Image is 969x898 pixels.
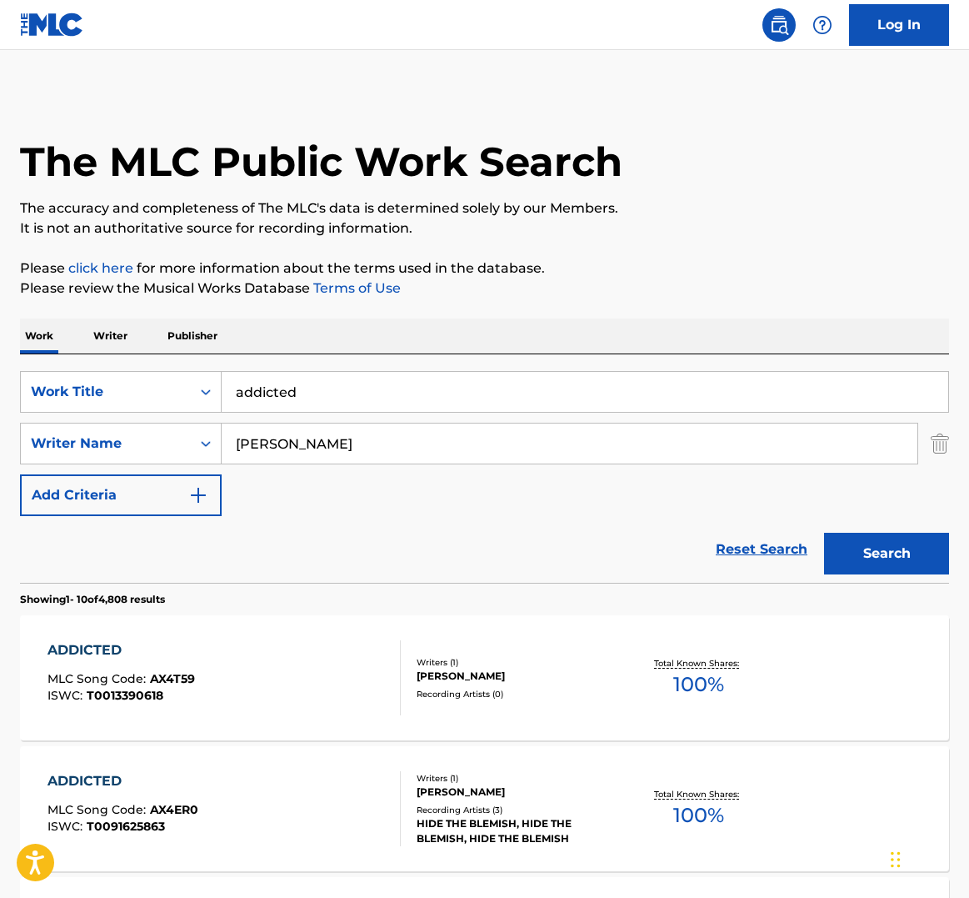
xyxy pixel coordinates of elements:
[417,688,622,700] div: Recording Artists ( 0 )
[417,772,622,785] div: Writers ( 1 )
[188,485,208,505] img: 9d2ae6d4665cec9f34b9.svg
[762,8,796,42] a: Public Search
[47,671,150,686] span: MLC Song Code :
[20,615,949,740] a: ADDICTEDMLC Song Code:AX4T59ISWC:T0013390618Writers (1)[PERSON_NAME]Recording Artists (0)Total Kn...
[417,669,622,684] div: [PERSON_NAME]
[891,835,901,885] div: Drag
[31,382,181,402] div: Work Title
[68,260,133,276] a: click here
[812,15,832,35] img: help
[673,670,724,700] span: 100 %
[20,218,949,238] p: It is not an authoritative source for recording information.
[417,804,622,816] div: Recording Artists ( 3 )
[806,8,839,42] div: Help
[47,819,87,834] span: ISWC :
[886,818,969,898] iframe: Chat Widget
[931,423,949,464] img: Delete Criterion
[150,671,195,686] span: AX4T59
[707,531,816,568] a: Reset Search
[20,198,949,218] p: The accuracy and completeness of The MLC's data is determined solely by our Members.
[20,371,949,583] form: Search Form
[20,746,949,871] a: ADDICTEDMLC Song Code:AX4ER0ISWC:T0091625863Writers (1)[PERSON_NAME]Recording Artists (3)HIDE THE...
[47,771,198,791] div: ADDICTED
[47,640,195,660] div: ADDICTED
[87,688,163,703] span: T0013390618
[20,137,622,187] h1: The MLC Public Work Search
[87,819,165,834] span: T0091625863
[88,319,132,354] p: Writer
[849,4,949,46] a: Log In
[310,280,401,296] a: Terms of Use
[417,656,622,669] div: Writers ( 1 )
[417,816,622,846] div: HIDE THE BLEMISH, HIDE THE BLEMISH, HIDE THE BLEMISH
[20,278,949,298] p: Please review the Musical Works Database
[20,592,165,607] p: Showing 1 - 10 of 4,808 results
[47,802,150,817] span: MLC Song Code :
[417,785,622,800] div: [PERSON_NAME]
[20,258,949,278] p: Please for more information about the terms used in the database.
[20,474,222,516] button: Add Criteria
[162,319,222,354] p: Publisher
[769,15,789,35] img: search
[150,802,198,817] span: AX4ER0
[654,788,743,800] p: Total Known Shares:
[673,800,724,830] span: 100 %
[20,319,58,354] p: Work
[47,688,87,703] span: ISWC :
[654,657,743,670] p: Total Known Shares:
[31,434,181,454] div: Writer Name
[824,533,949,574] button: Search
[20,13,84,37] img: MLC Logo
